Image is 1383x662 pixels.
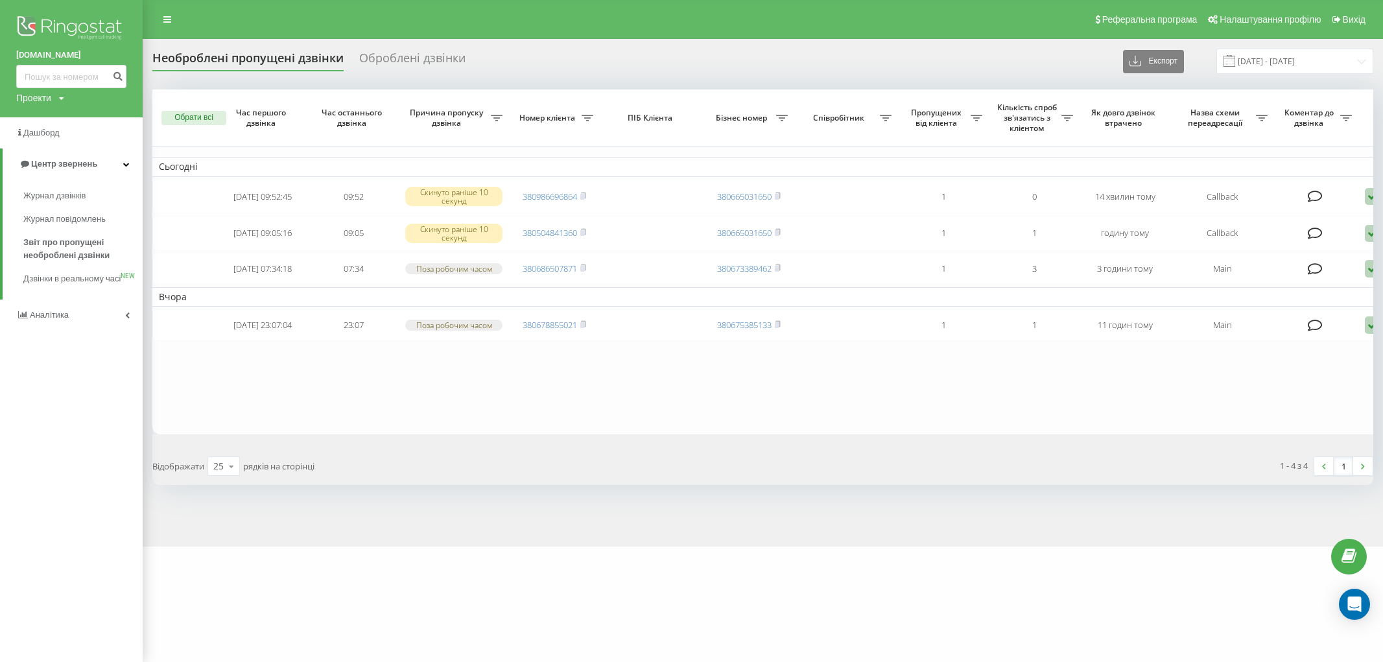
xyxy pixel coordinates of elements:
[523,319,577,331] a: 380678855021
[801,113,880,123] span: Співробітник
[1123,50,1184,73] button: Експорт
[16,13,126,45] img: Ringostat logo
[1080,253,1170,285] td: 3 години тому
[1170,253,1274,285] td: Main
[611,113,692,123] span: ПІБ Клієнта
[217,216,308,250] td: [DATE] 09:05:16
[405,320,502,331] div: Поза робочим часом
[213,460,224,473] div: 25
[1080,309,1170,341] td: 11 годин тому
[23,272,121,285] span: Дзвінки в реальному часі
[318,108,388,128] span: Час останнього дзвінка
[23,267,143,290] a: Дзвінки в реальному часіNEW
[217,253,308,285] td: [DATE] 07:34:18
[308,216,399,250] td: 09:05
[523,191,577,202] a: 380986696864
[1170,216,1274,250] td: Callback
[31,159,97,169] span: Центр звернень
[405,263,502,274] div: Поза робочим часом
[152,460,204,472] span: Відображати
[898,309,989,341] td: 1
[898,180,989,214] td: 1
[1080,180,1170,214] td: 14 хвилин тому
[30,310,69,320] span: Аналiтика
[1090,108,1160,128] span: Як довго дзвінок втрачено
[228,108,298,128] span: Час першого дзвінка
[717,319,772,331] a: 380675385133
[23,189,86,202] span: Журнал дзвінків
[217,309,308,341] td: [DATE] 23:07:04
[23,184,143,207] a: Журнал дзвінків
[308,309,399,341] td: 23:07
[717,263,772,274] a: 380673389462
[898,253,989,285] td: 1
[1102,14,1198,25] span: Реферальна програма
[23,231,143,267] a: Звіт про пропущені необроблені дзвінки
[1080,216,1170,250] td: годину тому
[995,102,1061,133] span: Кількість спроб зв'язатись з клієнтом
[152,51,344,71] div: Необроблені пропущені дзвінки
[1280,459,1308,472] div: 1 - 4 з 4
[3,148,143,180] a: Центр звернень
[989,253,1080,285] td: 3
[359,51,466,71] div: Оброблені дзвінки
[1281,108,1340,128] span: Коментар до дзвінка
[16,91,51,104] div: Проекти
[515,113,582,123] span: Номер клієнта
[1170,180,1274,214] td: Callback
[1339,589,1370,620] div: Open Intercom Messenger
[989,309,1080,341] td: 1
[308,253,399,285] td: 07:34
[1177,108,1256,128] span: Назва схеми переадресації
[405,187,502,206] div: Скинуто раніше 10 секунд
[23,236,136,262] span: Звіт про пропущені необроблені дзвінки
[161,111,226,125] button: Обрати всі
[717,227,772,239] a: 380665031650
[1220,14,1321,25] span: Налаштування профілю
[405,224,502,243] div: Скинуто раніше 10 секунд
[898,216,989,250] td: 1
[23,213,106,226] span: Журнал повідомлень
[16,65,126,88] input: Пошук за номером
[243,460,314,472] span: рядків на сторінці
[23,128,60,137] span: Дашборд
[405,108,491,128] span: Причина пропуску дзвінка
[523,227,577,239] a: 380504841360
[23,207,143,231] a: Журнал повідомлень
[217,180,308,214] td: [DATE] 09:52:45
[308,180,399,214] td: 09:52
[904,108,971,128] span: Пропущених від клієнта
[1334,457,1353,475] a: 1
[717,191,772,202] a: 380665031650
[523,263,577,274] a: 380686507871
[989,216,1080,250] td: 1
[1170,309,1274,341] td: Main
[710,113,776,123] span: Бізнес номер
[1343,14,1365,25] span: Вихід
[16,49,126,62] a: [DOMAIN_NAME]
[989,180,1080,214] td: 0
